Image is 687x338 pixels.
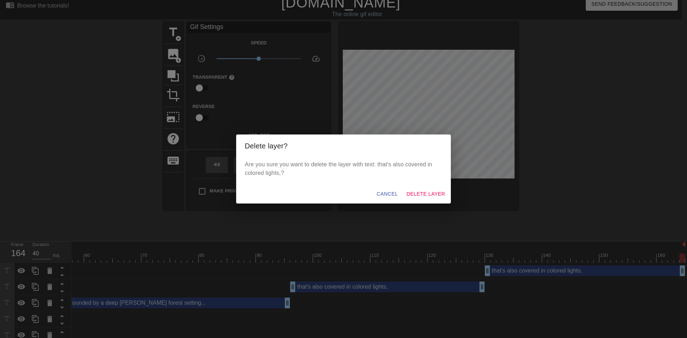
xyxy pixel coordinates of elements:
[404,187,448,201] button: Delete Layer
[245,140,442,152] h2: Delete layer?
[406,190,445,199] span: Delete Layer
[374,187,401,201] button: Cancel
[377,190,398,199] span: Cancel
[245,160,442,177] p: Are you sure you want to delete the layer with text: that's also covered in colored lights,?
